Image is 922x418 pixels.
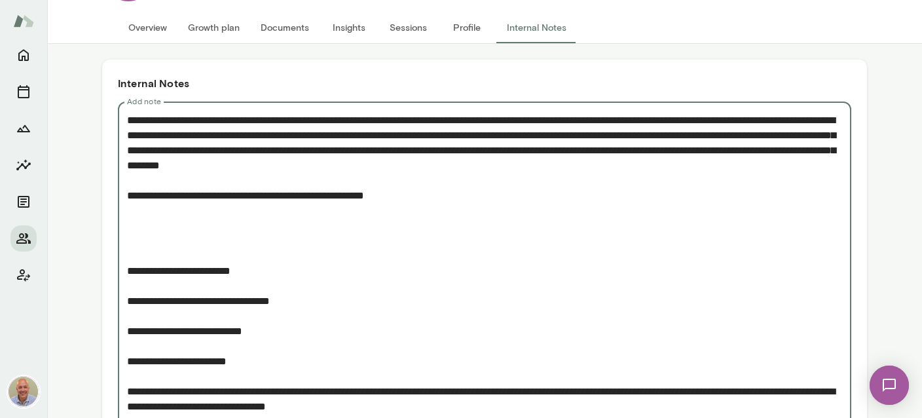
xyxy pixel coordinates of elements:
img: Marc Friedman [8,376,39,408]
button: Growth Plan [10,115,37,142]
button: Client app [10,262,37,288]
button: Overview [118,12,177,43]
button: Documents [10,189,37,215]
button: Documents [250,12,320,43]
button: Growth plan [177,12,250,43]
button: Home [10,42,37,68]
button: Sessions [10,79,37,105]
button: Profile [437,12,496,43]
button: Insights [10,152,37,178]
h6: Internal Notes [118,75,851,91]
button: Insights [320,12,378,43]
button: Sessions [378,12,437,43]
label: Add note [127,96,161,107]
img: Mento [13,9,34,33]
button: Members [10,225,37,252]
button: Internal Notes [496,12,577,43]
